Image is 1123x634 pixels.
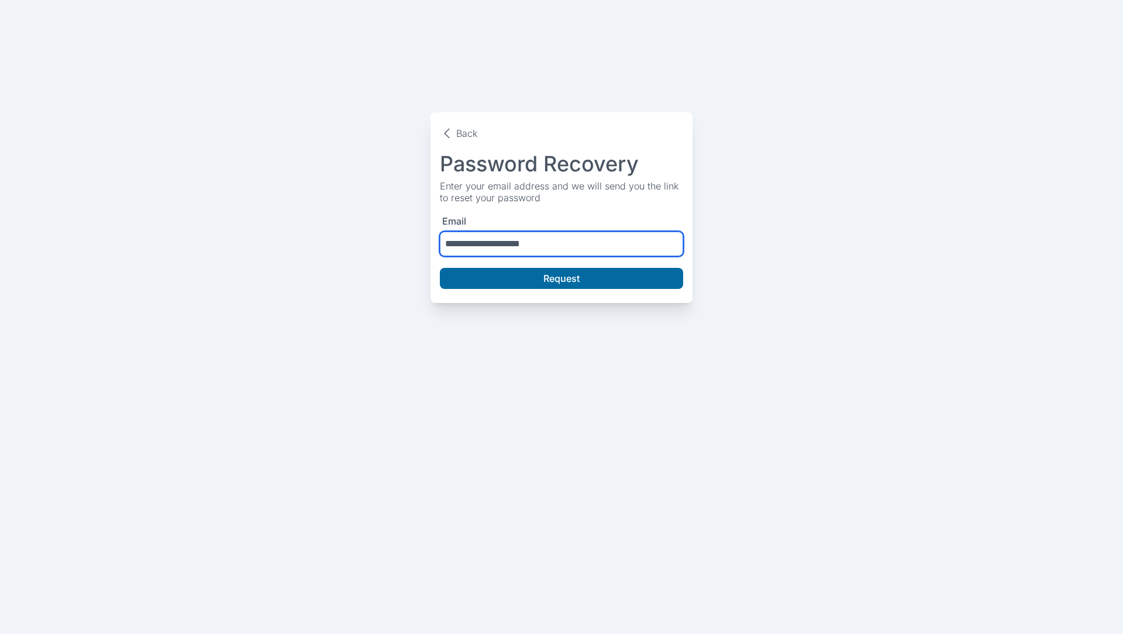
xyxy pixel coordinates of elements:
[456,128,477,139] p: Back
[440,152,683,175] h1: Password Recovery
[440,126,683,140] button: Back
[442,215,466,227] label: Email
[440,180,683,204] p: Enter your email address and we will send you the link to reset your password
[440,268,683,289] button: Request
